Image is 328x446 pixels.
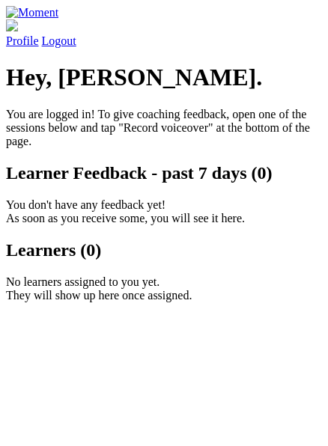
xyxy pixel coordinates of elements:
[6,19,322,47] a: Profile
[6,198,322,225] p: You don't have any feedback yet! As soon as you receive some, you will see it here.
[6,240,322,260] h2: Learners (0)
[6,163,322,183] h2: Learner Feedback - past 7 days (0)
[6,275,322,302] p: No learners assigned to you yet. They will show up here once assigned.
[6,108,322,148] p: You are logged in! To give coaching feedback, open one of the sessions below and tap "Record voic...
[6,64,322,91] h1: Hey, [PERSON_NAME].
[6,6,58,19] img: Moment
[6,19,18,31] img: default_avatar-b4e2223d03051bc43aaaccfb402a43260a3f17acc7fafc1603fdf008d6cba3c9.png
[42,34,76,47] a: Logout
